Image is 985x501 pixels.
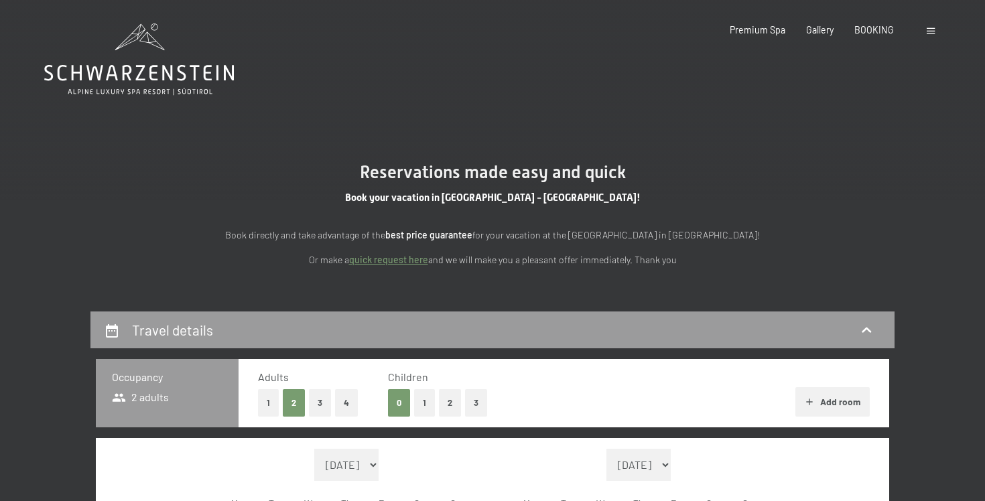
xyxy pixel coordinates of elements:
button: 3 [465,389,487,417]
p: Or make a and we will make you a pleasant offer immediately. Thank you [198,253,787,268]
button: 2 [439,389,461,417]
h3: Occupancy [112,370,222,384]
button: 0 [388,389,410,417]
a: quick request here [349,254,428,265]
span: Children [388,370,428,383]
strong: best price guarantee [385,229,472,240]
span: Reservations made easy and quick [360,162,626,182]
h2: Travel details [132,321,213,338]
button: 1 [258,389,279,417]
p: Book directly and take advantage of the for your vacation at the [GEOGRAPHIC_DATA] in [GEOGRAPHIC... [198,228,787,243]
span: 2 adults [112,390,169,405]
span: Book your vacation in [GEOGRAPHIC_DATA] - [GEOGRAPHIC_DATA]! [345,192,641,204]
button: 4 [335,389,358,417]
button: 2 [283,389,305,417]
a: Premium Spa [730,24,785,35]
a: Gallery [806,24,834,35]
button: Add room [795,387,870,417]
button: 1 [414,389,435,417]
a: BOOKING [854,24,894,35]
button: 3 [309,389,331,417]
span: Adults [258,370,289,383]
